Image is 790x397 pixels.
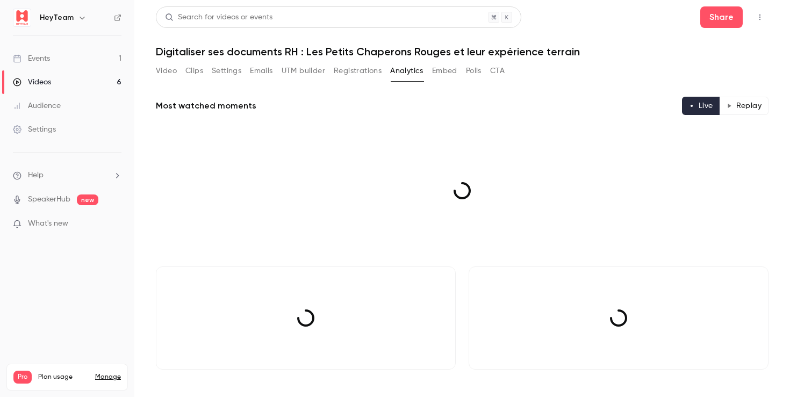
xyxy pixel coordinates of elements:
span: What's new [28,218,68,229]
span: Pro [13,371,32,384]
button: Analytics [390,62,423,80]
a: SpeakerHub [28,194,70,205]
button: CTA [490,62,505,80]
div: Videos [13,77,51,88]
button: Registrations [334,62,382,80]
div: Events [13,53,50,64]
button: Replay [720,97,769,115]
h1: Digitaliser ses documents RH : Les Petits Chaperons Rouges et leur expérience terrain [156,45,769,58]
button: Video [156,62,177,80]
button: Embed [432,62,457,80]
button: Share [700,6,743,28]
span: Help [28,170,44,181]
button: Settings [212,62,241,80]
div: Search for videos or events [165,12,272,23]
img: HeyTeam [13,9,31,26]
button: Top Bar Actions [751,9,769,26]
iframe: Noticeable Trigger [109,219,121,229]
li: help-dropdown-opener [13,170,121,181]
button: Live [682,97,720,115]
button: Clips [185,62,203,80]
button: Polls [466,62,482,80]
button: UTM builder [282,62,325,80]
h6: HeyTeam [40,12,74,23]
h2: Most watched moments [156,99,256,112]
button: Emails [250,62,272,80]
a: Manage [95,373,121,381]
span: Plan usage [38,373,89,381]
div: Settings [13,124,56,135]
span: new [77,194,98,205]
div: Audience [13,100,61,111]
